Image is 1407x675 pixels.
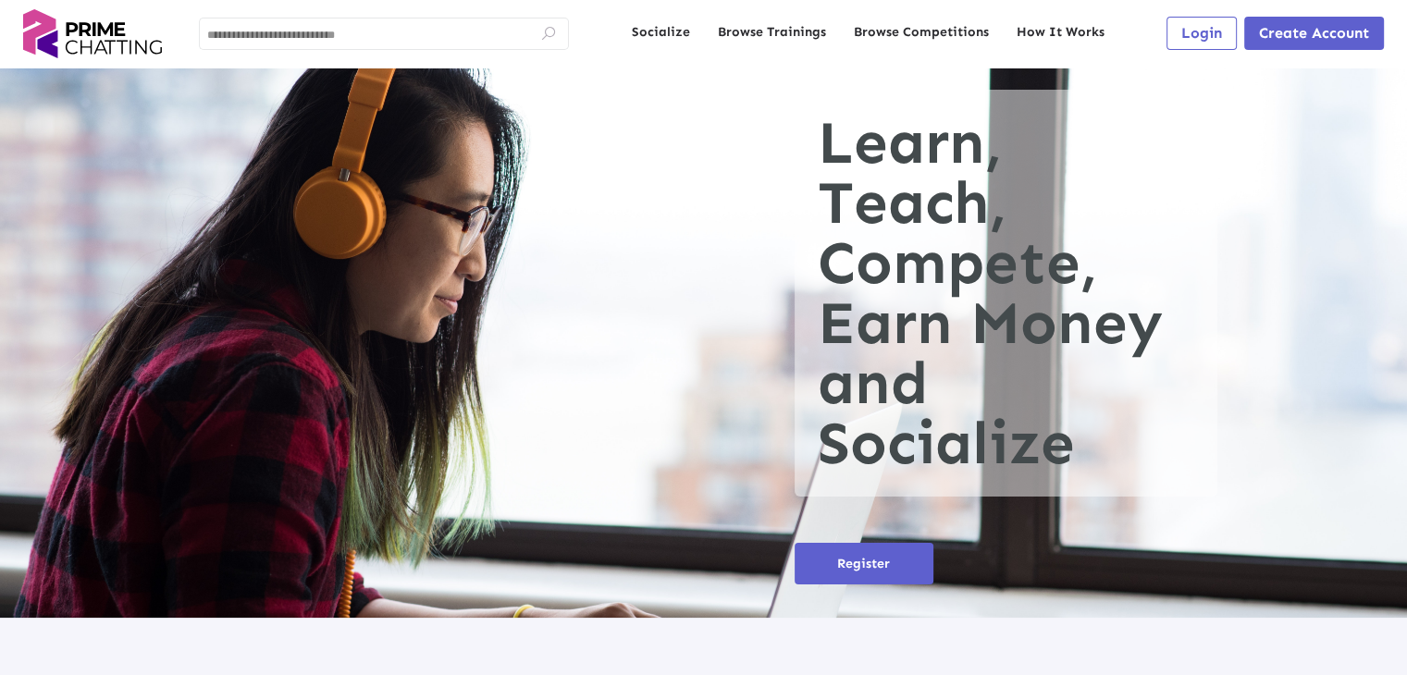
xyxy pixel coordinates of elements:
button: Register [795,543,933,584]
a: How It Works [1017,23,1105,42]
img: logo [23,9,162,58]
span: Login [1181,24,1222,42]
span: Create Account [1259,24,1369,42]
span: Register [837,556,890,571]
h1: Learn, Teach, Compete, Earn Money and Socialize [795,90,1217,497]
a: Browse Competitions [854,23,989,42]
a: Browse Trainings [718,23,826,42]
button: Create Account [1244,17,1384,50]
a: Socialize [632,23,690,42]
button: Login [1166,17,1237,50]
